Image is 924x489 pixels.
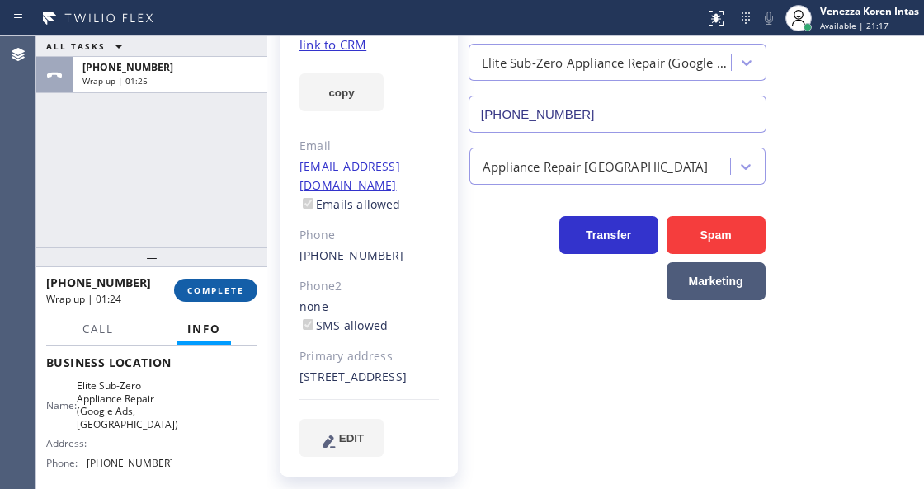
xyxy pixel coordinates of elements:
span: ALL TASKS [46,40,106,52]
span: Address: [46,437,90,449]
button: Info [177,313,231,346]
span: Call [82,322,114,336]
div: Venezza Koren Intas [820,4,919,18]
span: Phone: [46,457,87,469]
input: SMS allowed [303,319,313,330]
div: Appliance Repair [GEOGRAPHIC_DATA] [483,157,709,176]
span: Info [187,322,221,336]
span: [PHONE_NUMBER] [46,275,151,290]
button: Call [73,313,124,346]
div: Elite Sub-Zero Appliance Repair (Google Ads, [GEOGRAPHIC_DATA]) [482,54,733,73]
input: Emails allowed [303,198,313,209]
div: Primary address [299,347,439,366]
button: Marketing [667,262,766,300]
button: copy [299,73,384,111]
span: Name: [46,399,77,411]
span: Business location [46,355,257,370]
a: link to CRM [299,36,366,53]
button: EDIT [299,419,384,457]
button: Spam [667,216,766,254]
label: SMS allowed [299,317,388,333]
button: ALL TASKS [36,36,139,56]
button: Transfer [559,216,658,254]
div: [STREET_ADDRESS] [299,368,439,387]
button: COMPLETE [174,279,257,302]
span: COMPLETE [187,284,244,296]
span: Elite Sub-Zero Appliance Repair (Google Ads, [GEOGRAPHIC_DATA]) [77,379,178,430]
div: Phone [299,226,439,245]
a: [PHONE_NUMBER] [299,247,404,263]
label: Emails allowed [299,196,401,212]
span: [PHONE_NUMBER] [87,457,173,469]
span: Wrap up | 01:25 [82,75,148,87]
div: none [299,298,439,336]
div: Email [299,137,439,156]
span: [PHONE_NUMBER] [82,60,173,74]
div: Phone2 [299,277,439,296]
span: Available | 21:17 [820,20,889,31]
button: Mute [757,7,780,30]
a: [EMAIL_ADDRESS][DOMAIN_NAME] [299,158,400,193]
span: EDIT [339,432,364,444]
input: Phone Number [469,96,766,133]
span: Wrap up | 01:24 [46,292,121,306]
